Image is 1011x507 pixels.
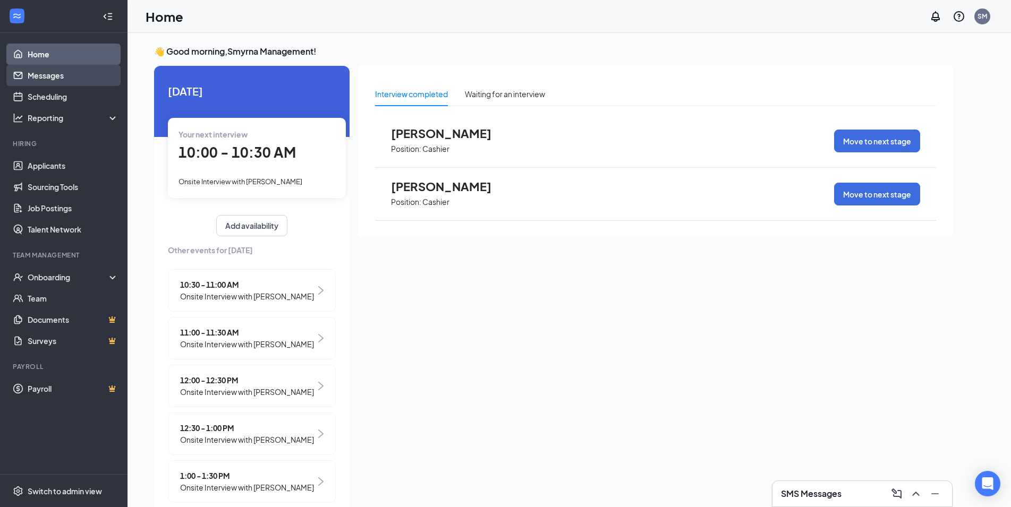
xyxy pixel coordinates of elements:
[179,177,302,186] span: Onsite Interview with [PERSON_NAME]
[180,290,314,302] span: Onsite Interview with [PERSON_NAME]
[180,279,314,290] span: 10:30 - 11:00 AM
[28,309,118,330] a: DocumentsCrown
[375,88,448,100] div: Interview completed
[978,12,987,21] div: SM
[28,176,118,197] a: Sourcing Tools
[180,482,314,493] span: Onsite Interview with [PERSON_NAME]
[929,10,942,23] svg: Notifications
[168,244,336,256] span: Other events for [DATE]
[422,197,449,207] p: Cashier
[975,471,1000,496] div: Open Intercom Messenger
[179,143,296,161] span: 10:00 - 10:30 AM
[28,330,118,351] a: SurveysCrown
[28,288,118,309] a: Team
[180,434,314,445] span: Onsite Interview with [PERSON_NAME]
[834,130,920,152] button: Move to next stage
[28,197,118,219] a: Job Postings
[180,338,314,350] span: Onsite Interview with [PERSON_NAME]
[391,126,508,140] span: [PERSON_NAME]
[168,83,336,99] span: [DATE]
[180,374,314,386] span: 12:00 - 12:30 PM
[180,422,314,434] span: 12:30 - 1:00 PM
[391,197,421,207] p: Position:
[28,86,118,107] a: Scheduling
[28,219,118,240] a: Talent Network
[13,251,116,260] div: Team Management
[927,485,944,502] button: Minimize
[180,470,314,482] span: 1:00 - 1:30 PM
[910,487,922,500] svg: ChevronUp
[781,488,842,500] h3: SMS Messages
[422,144,449,154] p: Cashier
[890,487,903,500] svg: ComposeMessage
[154,46,953,57] h3: 👋 Good morning, Smyrna Management !
[465,88,545,100] div: Waiting for an interview
[12,11,22,21] svg: WorkstreamLogo
[28,113,119,123] div: Reporting
[391,179,508,193] span: [PERSON_NAME]
[888,485,905,502] button: ComposeMessage
[28,155,118,176] a: Applicants
[103,11,113,22] svg: Collapse
[216,215,287,236] button: Add availability
[907,485,924,502] button: ChevronUp
[179,130,248,139] span: Your next interview
[13,139,116,148] div: Hiring
[28,65,118,86] a: Messages
[28,378,118,399] a: PayrollCrown
[953,10,965,23] svg: QuestionInfo
[929,487,941,500] svg: Minimize
[13,272,23,282] svg: UserCheck
[180,386,314,398] span: Onsite Interview with [PERSON_NAME]
[391,144,421,154] p: Position:
[13,113,23,123] svg: Analysis
[13,486,23,496] svg: Settings
[146,7,183,25] h1: Home
[28,486,102,496] div: Switch to admin view
[28,272,109,282] div: Onboarding
[28,44,118,65] a: Home
[180,326,314,338] span: 11:00 - 11:30 AM
[834,183,920,205] button: Move to next stage
[13,362,116,371] div: Payroll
